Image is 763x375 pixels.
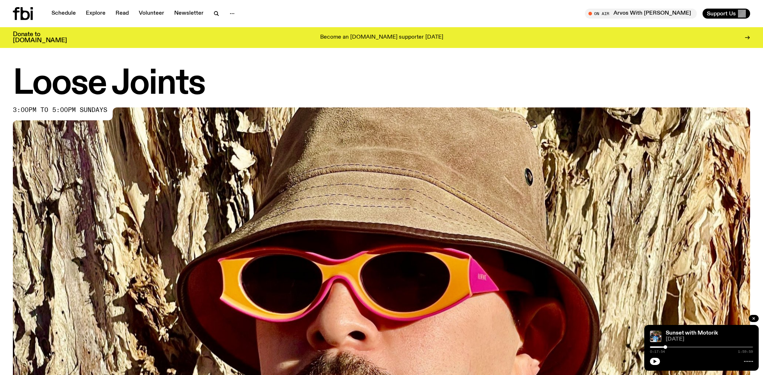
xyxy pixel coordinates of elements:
[47,9,80,19] a: Schedule
[650,350,665,354] span: 0:17:54
[111,9,133,19] a: Read
[13,31,67,44] h3: Donate to [DOMAIN_NAME]
[13,68,750,100] h1: Loose Joints
[650,331,661,342] img: Andrew, Reenie, and Pat stand in a row, smiling at the camera, in dappled light with a vine leafe...
[707,10,736,17] span: Support Us
[738,350,753,354] span: 1:59:59
[703,9,750,19] button: Support Us
[13,107,107,113] span: 3:00pm to 5:00pm sundays
[170,9,208,19] a: Newsletter
[666,337,753,342] span: [DATE]
[320,34,443,41] p: Become an [DOMAIN_NAME] supporter [DATE]
[82,9,110,19] a: Explore
[134,9,168,19] a: Volunteer
[585,9,697,19] button: On AirArvos With [PERSON_NAME]
[666,330,718,336] a: Sunset with Motorik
